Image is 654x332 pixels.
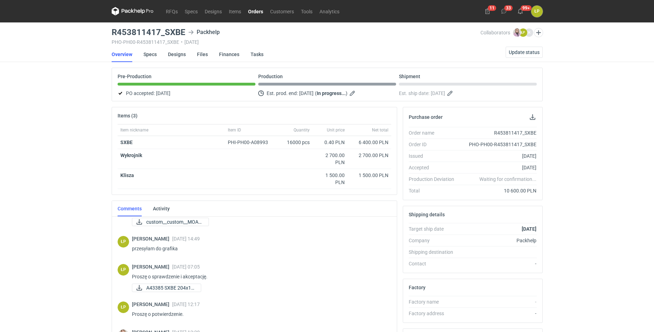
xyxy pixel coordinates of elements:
div: [DATE] [460,164,537,171]
h2: Purchase order [409,114,443,120]
div: custom__custom__MOARS_-_reorder_of_New_Gift_Box_220x150x55_16_000_units__SXBE__d00__oR453811417__... [132,218,202,226]
span: custom__custom__MOAR... [146,218,203,226]
a: Overview [112,47,132,62]
a: A43385 SXBE 204x14... [132,284,201,292]
div: Packhelp [460,237,537,244]
div: Łukasz Postawa [118,264,129,276]
span: [DATE] [299,89,314,97]
a: Specs [143,47,157,62]
div: R453811417_SXBE [460,129,537,136]
span: Collaborators [480,30,510,35]
div: PHO-PH00-R453811417_SXBE [460,141,537,148]
div: 0.40 PLN [315,139,345,146]
em: Waiting for confirmation... [479,176,536,183]
svg: Packhelp Pro [112,7,154,15]
img: Klaudia Wiśniewska [513,28,521,37]
span: [PERSON_NAME] [132,264,172,270]
figcaption: ŁP [118,301,129,313]
div: Factory address [409,310,460,317]
a: Finances [219,47,239,62]
div: Packhelp [188,28,220,36]
div: Issued [409,153,460,160]
div: PHI-PH00-A08993 [228,139,275,146]
div: Łukasz Postawa [531,6,543,17]
span: [DATE] 07:05 [172,264,200,270]
div: A43385 SXBE 204x144x51xE.pdf [132,284,201,292]
div: Est. ship date: [399,89,537,97]
figcaption: ŁP [118,264,129,276]
span: [DATE] 14:49 [172,236,200,242]
a: RFQs [162,7,181,15]
div: [DATE] [460,153,537,160]
strong: In progress... [317,90,346,96]
div: Contact [409,260,460,267]
p: Proszę o potwierdzenie. [132,310,386,318]
a: Designs [168,47,186,62]
button: Update status [506,47,543,58]
button: Edit collaborators [534,28,543,37]
a: Items [225,7,245,15]
a: Orders [245,7,267,15]
div: Łukasz Postawa [118,236,129,248]
div: 16000 pcs [277,136,312,149]
a: Specs [181,7,201,15]
span: Update status [509,50,540,55]
a: SXBE [120,140,133,145]
p: Production [258,74,283,79]
figcaption: ŁP [519,28,527,37]
a: Files [197,47,208,62]
p: Proszę o sprawdzenie i akceptację. [132,272,386,281]
div: 2 700.00 PLN [350,152,388,159]
h2: Factory [409,285,426,290]
div: 2 700.00 PLN [315,152,345,166]
div: Company [409,237,460,244]
div: 10 600.00 PLN [460,187,537,194]
h2: Items (3) [118,113,138,118]
a: Tools [297,7,316,15]
button: ŁP [531,6,543,17]
span: Net total [372,127,388,133]
div: - [460,260,537,267]
span: Item ID [228,127,241,133]
div: Order ID [409,141,460,148]
a: Comments [118,201,142,216]
div: Target ship date [409,225,460,232]
a: Analytics [316,7,343,15]
span: [PERSON_NAME] [132,301,172,307]
h3: R453811417_SXBE [112,28,185,36]
h2: Shipping details [409,212,445,217]
div: Order name [409,129,460,136]
div: 1 500.00 PLN [350,172,388,179]
button: Edit estimated shipping date [446,89,455,97]
div: - [460,298,537,305]
a: Customers [267,7,297,15]
p: Pre-Production [118,74,152,79]
a: Designs [201,7,225,15]
span: [DATE] [431,89,445,97]
span: Item nickname [120,127,148,133]
p: przesyłam do grafika [132,244,386,253]
strong: Wykrojnik [120,153,142,158]
a: custom__custom__MOAR... [132,218,209,226]
span: Quantity [294,127,310,133]
div: Accepted [409,164,460,171]
span: • [181,39,183,45]
div: - [460,310,537,317]
button: 11 [482,6,493,17]
p: Shipment [399,74,420,79]
strong: Klisza [120,172,134,178]
div: Shipping destination [409,249,460,256]
span: Unit price [327,127,345,133]
span: [PERSON_NAME] [132,236,172,242]
span: A43385 SXBE 204x14... [146,284,195,292]
a: Activity [153,201,170,216]
button: Download PO [528,113,537,121]
span: [DATE] [156,89,170,97]
strong: [DATE] [522,226,536,232]
div: Production Deviation [409,176,460,183]
button: Edit estimated production end date [349,89,357,97]
div: Est. prod. end: [258,89,396,97]
button: 99+ [515,6,526,17]
figcaption: IK [525,28,533,37]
